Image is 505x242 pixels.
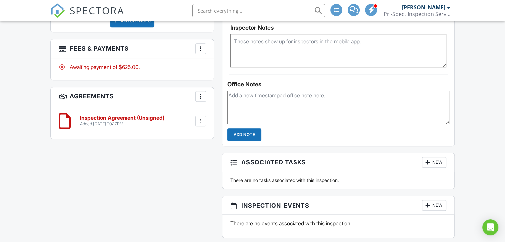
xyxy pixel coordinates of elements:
img: The Best Home Inspection Software - Spectora [50,3,65,18]
span: SPECTORA [70,3,124,17]
div: Office Notes [227,81,449,88]
h5: Inspector Notes [230,24,446,31]
span: Inspection [241,201,281,210]
h3: Fees & Payments [51,39,214,58]
p: There are no events associated with this inspection. [230,220,446,227]
input: Add Note [227,128,261,141]
a: SPECTORA [50,9,124,23]
input: Search everything... [192,4,325,17]
div: Open Intercom Messenger [482,219,498,235]
div: New [422,200,446,211]
div: There are no tasks associated with this inspection. [226,177,450,184]
h6: Inspection Agreement (Unsigned) [80,115,164,121]
a: Inspection Agreement (Unsigned) Added [DATE] 20:17PM [80,115,164,127]
div: Awaiting payment of $625.00. [59,63,206,71]
span: Associated Tasks [241,158,306,167]
h3: Agreements [51,87,214,106]
span: Events [284,201,309,210]
div: [PERSON_NAME] [402,4,445,11]
div: New [422,157,446,168]
div: Pri-Spect Inspection Services [384,11,450,17]
div: Added [DATE] 20:17PM [80,121,164,127]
